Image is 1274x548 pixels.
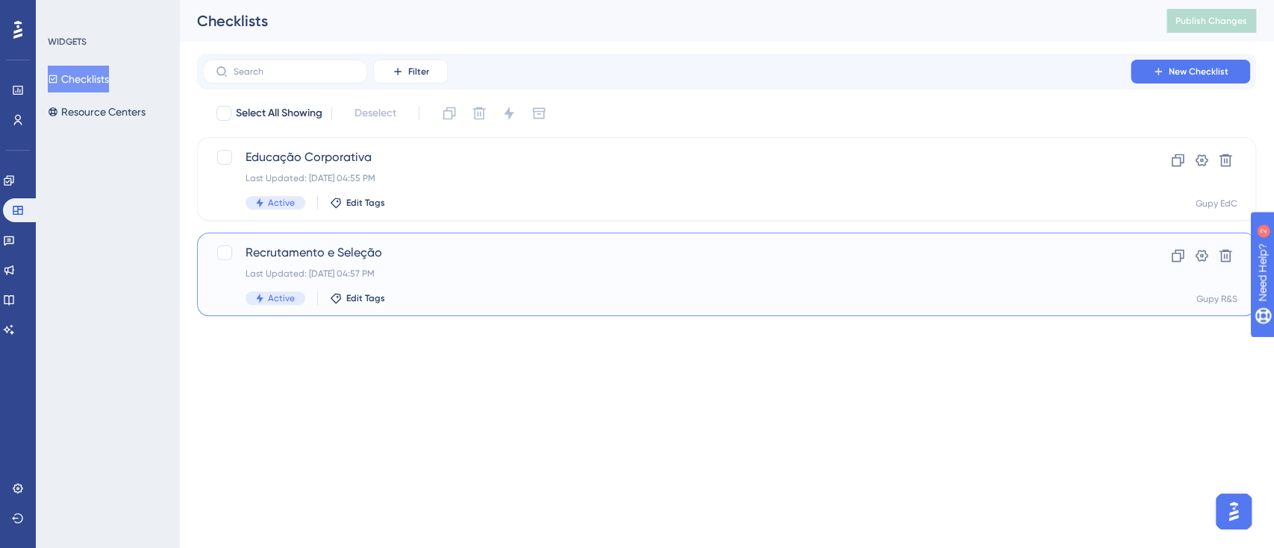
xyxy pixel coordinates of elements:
iframe: UserGuiding AI Assistant Launcher [1211,489,1256,534]
button: Deselect [341,100,410,127]
span: Select All Showing [236,104,322,122]
span: Publish Changes [1175,15,1247,27]
span: Filter [408,66,429,78]
span: Active [268,197,295,209]
button: Edit Tags [330,292,385,304]
button: Resource Centers [48,98,146,125]
span: Edit Tags [346,197,385,209]
div: Gupy EdC [1196,198,1237,210]
button: Publish Changes [1167,9,1256,33]
div: Checklists [197,10,1129,31]
button: Filter [373,60,448,84]
span: Edit Tags [346,292,385,304]
div: Last Updated: [DATE] 04:57 PM [246,268,1088,280]
span: New Checklist [1169,66,1228,78]
div: 2 [104,7,108,19]
button: Edit Tags [330,197,385,209]
span: Need Help? [35,4,93,22]
div: Last Updated: [DATE] 04:55 PM [246,172,1088,184]
span: Deselect [355,104,396,122]
div: WIDGETS [48,36,87,48]
input: Search [234,66,355,77]
span: Active [268,292,295,304]
span: Recrutamento e Seleção [246,244,1088,262]
div: Gupy R&S [1196,293,1237,305]
span: Educação Corporativa [246,148,1088,166]
button: Checklists [48,66,109,92]
button: New Checklist [1131,60,1250,84]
